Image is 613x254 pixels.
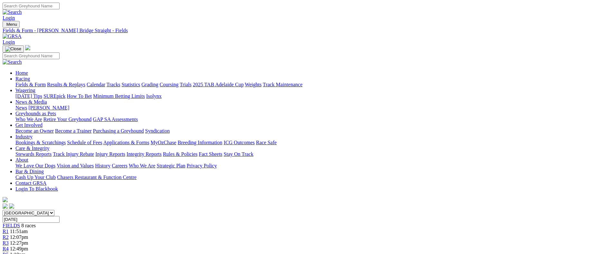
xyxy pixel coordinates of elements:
a: Get Involved [15,122,42,128]
img: facebook.svg [3,203,8,209]
a: Strategic Plan [157,163,185,168]
a: How To Bet [67,93,92,99]
a: Grading [142,82,158,87]
a: Who We Are [15,117,42,122]
img: Close [5,46,21,52]
a: Fields & Form - [PERSON_NAME] Bridge Straight - Fields [3,28,610,33]
div: Get Involved [15,128,610,134]
a: Purchasing a Greyhound [93,128,144,134]
span: 11:51am [10,229,28,234]
a: Statistics [122,82,140,87]
a: Retire Your Greyhound [43,117,92,122]
a: Results & Replays [47,82,85,87]
a: Fact Sheets [199,151,222,157]
a: Applications & Forms [103,140,149,145]
a: Isolynx [146,93,162,99]
a: Login To Blackbook [15,186,58,192]
a: Fields & Form [15,82,46,87]
div: News & Media [15,105,610,111]
a: Greyhounds as Pets [15,111,56,116]
a: Breeding Information [178,140,222,145]
a: Privacy Policy [187,163,217,168]
a: MyOzChase [151,140,176,145]
a: History [95,163,110,168]
img: logo-grsa-white.png [3,197,8,202]
a: ICG Outcomes [224,140,255,145]
div: Bar & Dining [15,174,610,180]
a: Contact GRSA [15,180,46,186]
a: Cash Up Your Club [15,174,56,180]
img: logo-grsa-white.png [25,45,30,50]
img: Search [3,59,22,65]
a: Login [3,15,15,21]
a: Become a Trainer [55,128,92,134]
a: Chasers Restaurant & Function Centre [57,174,136,180]
div: Care & Integrity [15,151,610,157]
div: Greyhounds as Pets [15,117,610,122]
a: R3 [3,240,9,246]
a: Industry [15,134,33,139]
a: Track Maintenance [263,82,302,87]
button: Toggle navigation [3,45,24,52]
a: Race Safe [256,140,276,145]
a: [DATE] Tips [15,93,42,99]
div: About [15,163,610,169]
div: Wagering [15,93,610,99]
a: Stewards Reports [15,151,51,157]
span: 12:27pm [10,240,28,246]
a: R4 [3,246,9,251]
a: FIELDS [3,223,20,228]
a: News & Media [15,99,47,105]
a: Calendar [87,82,105,87]
a: Vision and Values [57,163,94,168]
span: Menu [6,22,17,27]
a: Bar & Dining [15,169,44,174]
a: 2025 TAB Adelaide Cup [193,82,244,87]
a: Care & Integrity [15,146,50,151]
a: Wagering [15,88,35,93]
div: Racing [15,82,610,88]
a: Rules & Policies [163,151,198,157]
a: SUREpick [43,93,65,99]
a: Minimum Betting Limits [93,93,145,99]
a: Stay On Track [224,151,253,157]
button: Toggle navigation [3,21,20,28]
a: Coursing [160,82,179,87]
span: 8 races [21,223,36,228]
a: GAP SA Assessments [93,117,138,122]
a: Home [15,70,28,76]
a: About [15,157,28,163]
span: 12:07pm [10,234,28,240]
a: Become an Owner [15,128,54,134]
a: Schedule of Fees [67,140,102,145]
a: Integrity Reports [126,151,162,157]
a: Bookings & Scratchings [15,140,66,145]
input: Search [3,3,60,9]
a: Who We Are [129,163,155,168]
img: Search [3,9,22,15]
a: [PERSON_NAME] [28,105,69,110]
a: Track Injury Rebate [53,151,94,157]
img: twitter.svg [9,203,14,209]
input: Select date [3,216,60,223]
a: We Love Our Dogs [15,163,55,168]
a: News [15,105,27,110]
a: Injury Reports [95,151,125,157]
a: Syndication [145,128,170,134]
a: R2 [3,234,9,240]
a: R1 [3,229,9,234]
input: Search [3,52,60,59]
span: 12:49pm [10,246,28,251]
a: Tracks [107,82,120,87]
a: Weights [245,82,262,87]
a: Careers [112,163,127,168]
img: GRSA [3,33,22,39]
a: Trials [180,82,191,87]
div: Industry [15,140,610,146]
a: Racing [15,76,30,81]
